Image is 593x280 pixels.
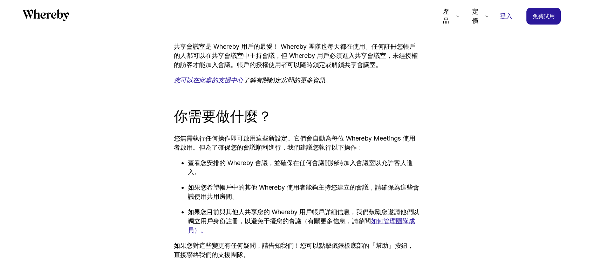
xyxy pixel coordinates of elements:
font: 你需要做什麼？ [174,108,272,125]
a: 您可以在此處的支援中心 [174,76,243,84]
a: 免費試用 [526,8,561,25]
a: 由此 [22,9,69,23]
font: 定價 [472,8,478,24]
font: 查看您安排的 Whereby 會議，並確保在任何會議開始時加入會議室以允許客人進入。 [188,159,413,176]
font: 有關更多信息，請參閱 [308,217,371,225]
font: 登入 [500,12,512,20]
a: 如何管理團隊成員）。 [188,217,415,234]
font: 此更改對共享房間有何影響？ [174,16,356,33]
font: 如果您希望帳戶中的其他 Whereby 使用者能夠主持您建立的會議，請確保為這些會議使用共用房間。 [188,184,419,200]
font: 如果您目前與其他人共享您的 Whereby 用戶帳戶詳細信息，我們鼓勵您邀請他們以獨立用戶身份註冊，以避免干擾您的會議（ [188,208,419,225]
font: 。 [325,76,332,84]
font: 免費試用 [532,13,555,20]
svg: 由此 [22,9,69,21]
font: 產品 [443,8,449,24]
font: 您無需執行任何操作即可啟用這些新設定。它們會自動為每位 Whereby Meetings 使用者啟用。但為了確保您的會議順利進行，我們建議您執行以下操作： [174,135,415,151]
a: 登入 [494,8,518,24]
font: 如果您對這些變更有任何疑問，請告知我們！您可以點擊儀錶板底部的「幫助」按鈕，直接聯絡我們的支援團隊。 [174,242,414,258]
font: 了解有關鎖定房間的更多資訊 [243,76,325,84]
font: 共享會議室是 Whereby 用戶的最愛！ Whereby 團隊也每天都在使用。任何註冊您帳戶的人都可以在共享會議室中主持會議，但 Whereby 用戶必須進入共享會議室，未經授權的訪客才能加入... [174,43,418,68]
